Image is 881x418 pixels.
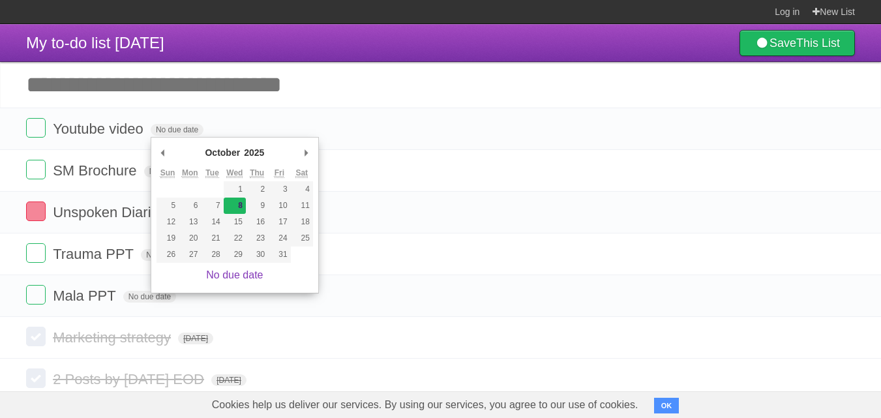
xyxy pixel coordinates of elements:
[53,246,137,262] span: Trauma PPT
[53,162,140,179] span: SM Brochure
[53,121,147,137] span: Youtube video
[157,230,179,246] button: 19
[246,198,268,214] button: 9
[157,214,179,230] button: 12
[151,124,203,136] span: No due date
[178,333,213,344] span: [DATE]
[300,143,313,162] button: Next Month
[246,214,268,230] button: 16
[201,230,223,246] button: 21
[201,246,223,263] button: 28
[246,246,268,263] button: 30
[179,198,201,214] button: 6
[268,230,290,246] button: 24
[179,246,201,263] button: 27
[206,269,263,280] a: No due date
[224,198,246,214] button: 8
[179,230,201,246] button: 20
[246,230,268,246] button: 23
[291,181,313,198] button: 4
[205,168,218,178] abbr: Tuesday
[268,246,290,263] button: 31
[268,198,290,214] button: 10
[268,181,290,198] button: 3
[53,329,174,346] span: Marketing strategy
[26,327,46,346] label: Done
[275,168,284,178] abbr: Friday
[291,230,313,246] button: 25
[250,168,264,178] abbr: Thursday
[268,214,290,230] button: 17
[179,214,201,230] button: 13
[53,288,119,304] span: Mala PPT
[246,181,268,198] button: 2
[26,34,164,52] span: My to-do list [DATE]
[144,166,197,177] span: No due date
[226,168,243,178] abbr: Wednesday
[157,246,179,263] button: 26
[160,168,175,178] abbr: Sunday
[796,37,840,50] b: This List
[182,168,198,178] abbr: Monday
[224,181,246,198] button: 1
[26,243,46,263] label: Done
[201,198,223,214] button: 7
[242,143,266,162] div: 2025
[201,214,223,230] button: 14
[26,285,46,305] label: Done
[53,371,207,387] span: 2 Posts by [DATE] EOD
[654,398,679,413] button: OK
[211,374,246,386] span: [DATE]
[295,168,308,178] abbr: Saturday
[224,230,246,246] button: 22
[199,392,651,418] span: Cookies help us deliver our services. By using our services, you agree to our use of cookies.
[203,143,242,162] div: October
[157,198,179,214] button: 5
[26,160,46,179] label: Done
[739,30,855,56] a: SaveThis List
[291,198,313,214] button: 11
[157,143,170,162] button: Previous Month
[291,214,313,230] button: 18
[224,246,246,263] button: 29
[26,118,46,138] label: Done
[26,368,46,388] label: Done
[26,202,46,221] label: Done
[123,291,176,303] span: No due date
[53,204,207,220] span: Unspoken Diaries Story
[141,249,194,261] span: No due date
[224,214,246,230] button: 15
